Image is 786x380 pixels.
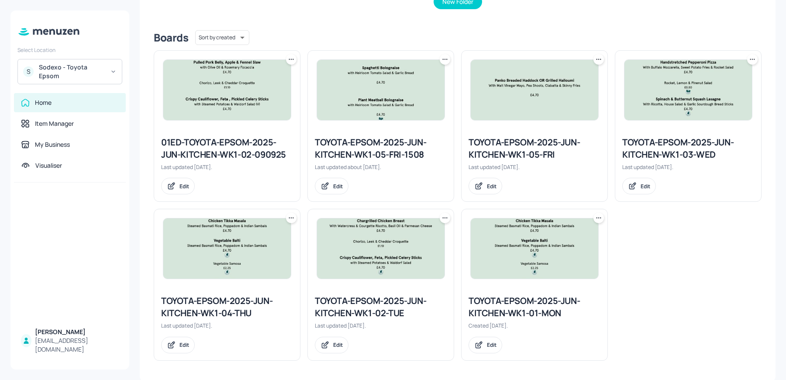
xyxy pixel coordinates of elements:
[469,136,600,161] div: TOYOTA-EPSOM-2025-JUN-KITCHEN-WK1-05-FRI
[35,161,62,170] div: Visualiser
[35,140,70,149] div: My Business
[622,163,754,171] div: Last updated [DATE].
[317,60,445,120] img: 2025-08-15-1755255316410bisot2ke6yb.jpeg
[487,183,496,190] div: Edit
[35,328,119,336] div: [PERSON_NAME]
[315,136,447,161] div: TOYOTA-EPSOM-2025-JUN-KITCHEN-WK1-05-FRI-1508
[161,322,293,329] div: Last updated [DATE].
[471,218,598,279] img: 2025-07-11-175221928906691p66w8h9gu.jpeg
[315,295,447,319] div: TOYOTA-EPSOM-2025-JUN-KITCHEN-WK1-02-TUE
[17,46,122,54] div: Select Location
[23,66,34,77] div: S
[39,63,105,80] div: Sodexo - Toyota Epsom
[471,60,598,120] img: 2025-07-18-1752833582357h3tdy2tmszq.jpeg
[333,341,343,349] div: Edit
[154,31,188,45] div: Boards
[35,119,74,128] div: Item Manager
[469,295,600,319] div: TOYOTA-EPSOM-2025-JUN-KITCHEN-WK1-01-MON
[35,98,52,107] div: Home
[163,60,291,120] img: 2025-09-09-1757411557945td0c1u3mbhm.jpeg
[317,218,445,279] img: 2025-09-09-1757412939963mtt1noxy9f.jpeg
[315,322,447,329] div: Last updated [DATE].
[179,341,189,349] div: Edit
[163,218,291,279] img: 2025-07-11-175221928906691p66w8h9gu.jpeg
[333,183,343,190] div: Edit
[179,183,189,190] div: Edit
[35,336,119,354] div: [EMAIL_ADDRESS][DOMAIN_NAME]
[487,341,496,349] div: Edit
[161,163,293,171] div: Last updated [DATE].
[161,136,293,161] div: 01ED-TOYOTA-EPSOM-2025-JUN-KITCHEN-WK1-02-090925
[195,29,249,46] div: Sort by created
[315,163,447,171] div: Last updated about [DATE].
[624,60,752,120] img: 2025-07-14-17525014622432wvidj1og9m.jpeg
[161,295,293,319] div: TOYOTA-EPSOM-2025-JUN-KITCHEN-WK1-04-THU
[469,322,600,329] div: Created [DATE].
[622,136,754,161] div: TOYOTA-EPSOM-2025-JUN-KITCHEN-WK1-03-WED
[469,163,600,171] div: Last updated [DATE].
[641,183,650,190] div: Edit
